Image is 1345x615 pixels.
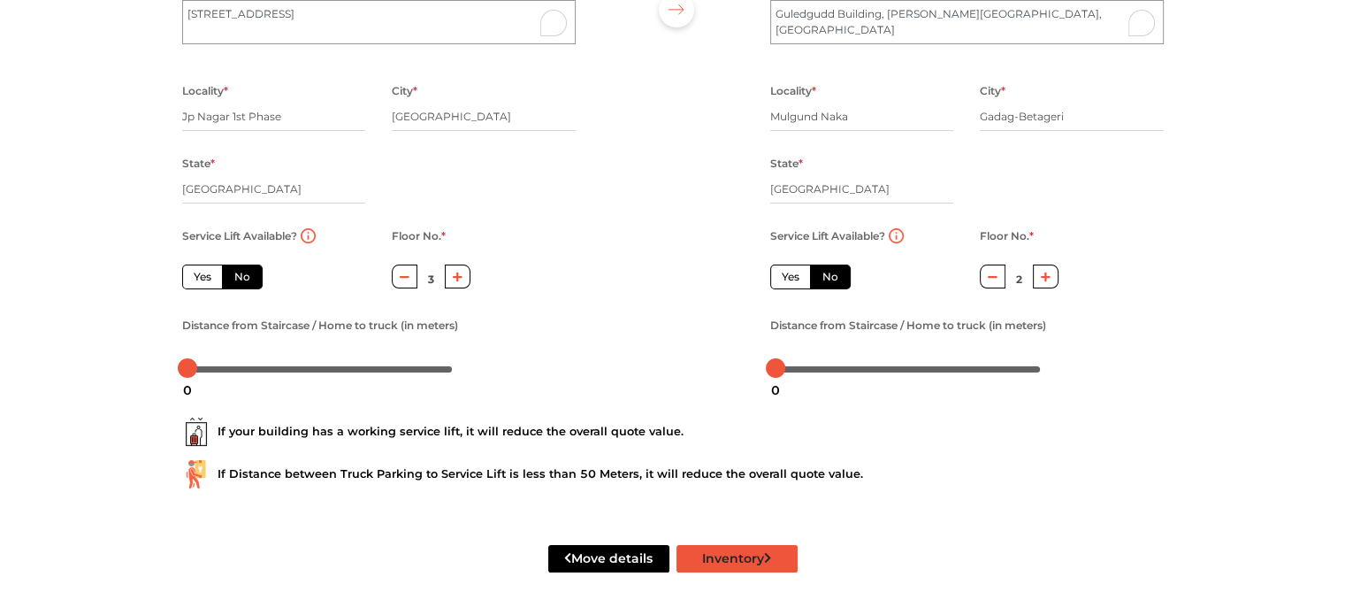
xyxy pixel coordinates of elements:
[810,265,851,289] label: No
[182,265,223,289] label: Yes
[770,152,803,175] label: State
[980,80,1005,103] label: City
[980,225,1034,248] label: Floor No.
[770,80,816,103] label: Locality
[392,225,446,248] label: Floor No.
[182,418,1164,446] div: If your building has a working service lift, it will reduce the overall quote value.
[182,80,228,103] label: Locality
[392,80,417,103] label: City
[770,265,811,289] label: Yes
[548,545,669,573] button: Move details
[182,460,210,488] img: ...
[176,375,199,405] div: 0
[182,225,297,248] label: Service Lift Available?
[182,418,210,446] img: ...
[676,545,798,573] button: Inventory
[770,225,885,248] label: Service Lift Available?
[764,375,787,405] div: 0
[770,314,1046,337] label: Distance from Staircase / Home to truck (in meters)
[182,314,458,337] label: Distance from Staircase / Home to truck (in meters)
[182,460,1164,488] div: If Distance between Truck Parking to Service Lift is less than 50 Meters, it will reduce the over...
[222,265,263,289] label: No
[182,152,215,175] label: State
